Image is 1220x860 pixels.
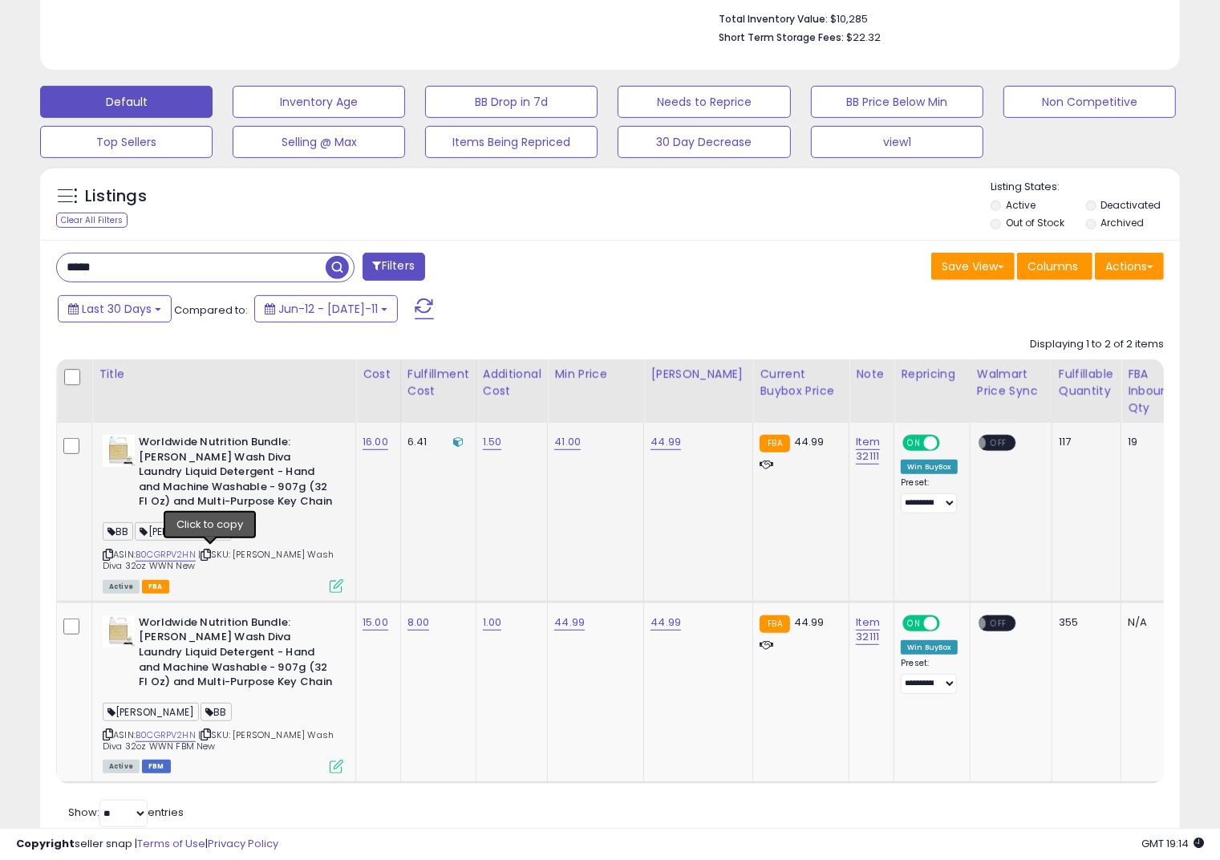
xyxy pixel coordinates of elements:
[136,548,196,562] a: B0CGRPV2HN
[760,435,789,452] small: FBA
[856,615,880,645] a: Item 32111
[103,435,343,591] div: ASIN:
[103,522,133,541] span: BB
[103,615,343,772] div: ASIN:
[142,580,169,594] span: FBA
[991,180,1180,195] p: Listing States:
[139,615,334,694] b: Worldwide Nutrition Bundle: [PERSON_NAME] Wash Diva Laundry Liquid Detergent - Hand and Machine W...
[554,615,585,631] a: 44.99
[407,366,469,400] div: Fulfillment Cost
[1006,216,1064,229] label: Out of Stock
[1059,615,1109,630] div: 355
[363,615,388,631] a: 15.00
[363,253,425,281] button: Filters
[901,477,958,513] div: Preset:
[201,703,231,721] span: BB
[1003,86,1176,118] button: Non Competitive
[82,301,152,317] span: Last 30 Days
[363,366,394,383] div: Cost
[651,434,681,450] a: 44.99
[103,580,140,594] span: All listings currently available for purchase on Amazon
[1128,615,1170,630] div: N/A
[931,253,1015,280] button: Save View
[56,213,128,228] div: Clear All Filters
[856,434,880,464] a: Item 32111
[901,366,963,383] div: Repricing
[208,836,278,851] a: Privacy Policy
[483,615,502,631] a: 1.00
[794,615,825,630] span: 44.99
[363,434,388,450] a: 16.00
[760,366,842,400] div: Current Buybox Price
[1006,198,1036,212] label: Active
[904,436,924,450] span: ON
[174,302,248,318] span: Compared to:
[1030,337,1164,352] div: Displaying 1 to 2 of 2 items
[103,760,140,773] span: All listings currently available for purchase on Amazon
[103,728,334,752] span: | SKU: [PERSON_NAME] Wash Diva 32oz WWN FBM New
[233,126,405,158] button: Selling @ Max
[40,86,213,118] button: Default
[719,12,828,26] b: Total Inventory Value:
[554,434,581,450] a: 41.00
[1027,258,1078,274] span: Columns
[554,366,637,383] div: Min Price
[103,703,199,721] span: [PERSON_NAME]
[651,366,746,383] div: [PERSON_NAME]
[901,658,958,694] div: Preset:
[254,295,398,322] button: Jun-12 - [DATE]-11
[794,434,825,449] span: 44.99
[58,295,172,322] button: Last 30 Days
[618,86,790,118] button: Needs to Reprice
[1128,366,1176,416] div: FBA inbound Qty
[16,837,278,852] div: seller snap | |
[139,435,334,513] b: Worldwide Nutrition Bundle: [PERSON_NAME] Wash Diva Laundry Liquid Detergent - Hand and Machine W...
[103,615,135,647] img: 41IEUge6CmL._SL40_.jpg
[136,728,196,742] a: B0CGRPV2HN
[407,435,464,449] div: 6.41
[483,434,502,450] a: 1.50
[85,185,147,208] h5: Listings
[618,126,790,158] button: 30 Day Decrease
[1017,253,1092,280] button: Columns
[1095,253,1164,280] button: Actions
[719,8,1152,27] li: $10,285
[278,301,378,317] span: Jun-12 - [DATE]-11
[811,126,983,158] button: view1
[811,86,983,118] button: BB Price Below Min
[904,616,924,630] span: ON
[142,760,171,773] span: FBM
[1100,198,1161,212] label: Deactivated
[846,30,881,45] span: $22.32
[425,126,598,158] button: Items Being Repriced
[40,126,213,158] button: Top Sellers
[986,616,1011,630] span: OFF
[137,836,205,851] a: Terms of Use
[1128,435,1170,449] div: 19
[99,366,349,383] div: Title
[425,86,598,118] button: BB Drop in 7d
[135,522,231,541] span: [PERSON_NAME]
[1059,366,1114,400] div: Fulfillable Quantity
[856,366,887,383] div: Note
[901,460,958,474] div: Win BuyBox
[483,366,541,400] div: Additional Cost
[977,366,1045,400] div: Walmart Price Sync
[407,615,430,631] a: 8.00
[1100,216,1144,229] label: Archived
[16,836,75,851] strong: Copyright
[901,640,958,655] div: Win BuyBox
[760,615,789,633] small: FBA
[651,615,681,631] a: 44.99
[938,616,963,630] span: OFF
[719,30,844,44] b: Short Term Storage Fees:
[103,548,334,572] span: | SKU: [PERSON_NAME] Wash Diva 32oz WWN New
[938,436,963,450] span: OFF
[68,805,184,820] span: Show: entries
[1141,836,1204,851] span: 2025-08-11 19:14 GMT
[103,435,135,467] img: 41IEUge6CmL._SL40_.jpg
[233,86,405,118] button: Inventory Age
[1059,435,1109,449] div: 117
[986,436,1011,450] span: OFF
